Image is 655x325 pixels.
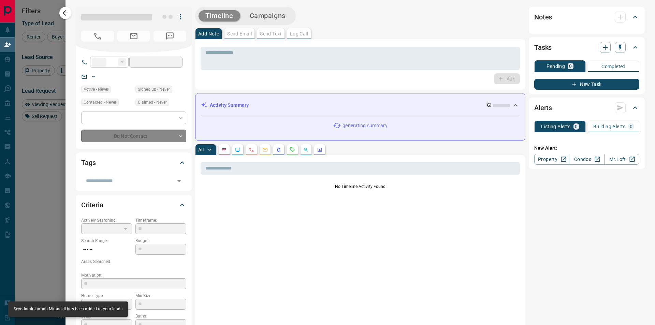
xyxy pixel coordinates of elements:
[92,74,95,79] a: --
[84,99,116,106] span: Contacted - Never
[534,42,552,53] h2: Tasks
[593,124,626,129] p: Building Alerts
[534,39,639,56] div: Tasks
[343,122,387,129] p: generating summary
[81,244,132,255] p: -- - --
[81,31,114,42] span: No Number
[198,31,219,36] p: Add Note
[81,238,132,244] p: Search Range:
[198,147,204,152] p: All
[138,86,170,93] span: Signed up - Never
[135,293,186,299] p: Min Size:
[81,293,132,299] p: Home Type:
[630,124,632,129] p: 0
[199,10,240,21] button: Timeline
[534,12,552,23] h2: Notes
[154,31,186,42] span: No Number
[569,154,604,165] a: Condos
[276,147,281,152] svg: Listing Alerts
[117,31,150,42] span: No Email
[81,197,186,213] div: Criteria
[290,147,295,152] svg: Requests
[249,147,254,152] svg: Calls
[81,258,186,265] p: Areas Searched:
[604,154,639,165] a: Mr.Loft
[235,147,241,152] svg: Lead Browsing Activity
[81,217,132,223] p: Actively Searching:
[262,147,268,152] svg: Emails
[84,86,108,93] span: Active - Never
[317,147,322,152] svg: Agent Actions
[534,102,552,113] h2: Alerts
[138,99,167,106] span: Claimed - Never
[81,200,103,210] h2: Criteria
[135,313,186,319] p: Baths:
[534,79,639,90] button: New Task
[14,304,122,315] div: Seyedamirshahab Mirsaeidi has been added to your leads
[201,99,520,112] div: Activity Summary
[534,100,639,116] div: Alerts
[575,124,578,129] p: 0
[541,124,571,129] p: Listing Alerts
[201,183,520,190] p: No Timeline Activity Found
[534,145,639,152] p: New Alert:
[81,154,186,171] div: Tags
[303,147,309,152] svg: Opportunities
[534,9,639,25] div: Notes
[243,10,292,21] button: Campaigns
[569,64,572,69] p: 0
[81,272,186,278] p: Motivation:
[81,157,96,168] h2: Tags
[547,64,565,69] p: Pending
[601,64,626,69] p: Completed
[534,154,569,165] a: Property
[221,147,227,152] svg: Notes
[135,217,186,223] p: Timeframe:
[81,130,186,142] div: Do Not Contact
[174,176,184,186] button: Open
[210,102,249,109] p: Activity Summary
[135,238,186,244] p: Budget:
